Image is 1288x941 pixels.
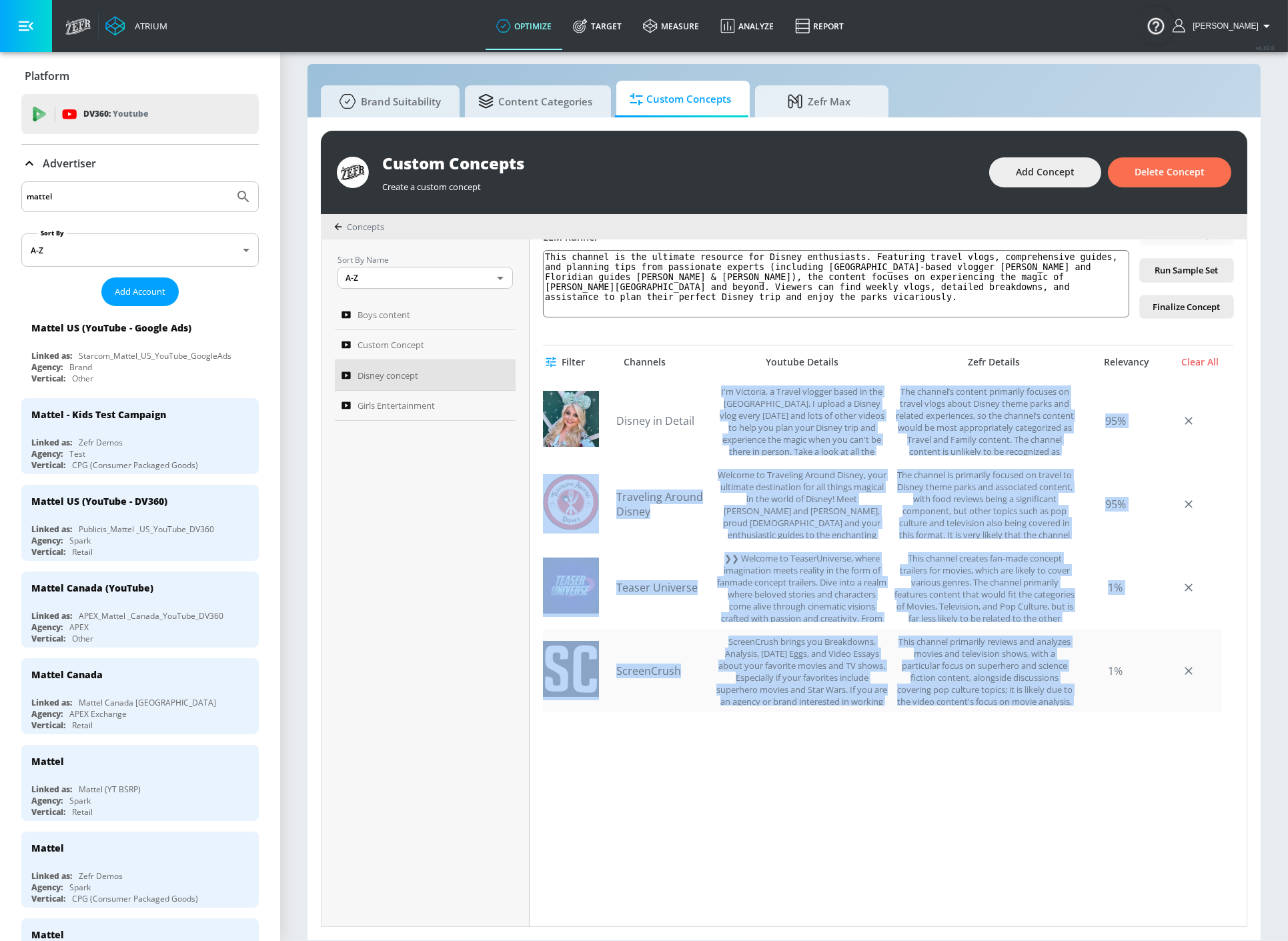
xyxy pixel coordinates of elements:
div: Agency: [31,708,63,720]
p: Youtube [113,107,148,121]
div: Linked as: [31,350,72,361]
button: [PERSON_NAME] [1173,18,1275,34]
div: ScreenCrush brings you Breakdowns, Analysis, Easter Eggs, and Video Essays about your favorite mo... [716,636,888,706]
div: MattelLinked as:Zefr DemosAgency:SparkVertical:CPG (Consumer Packaged Goods) [21,832,259,908]
a: ScreenCrush [616,664,710,678]
div: Linked as: [31,524,72,535]
div: Vertical: [31,633,65,644]
p: Platform [25,69,69,83]
div: Mattel - Kids Test CampaignLinked as:Zefr DemosAgency:TestVertical:CPG (Consumer Packaged Goods) [21,398,259,474]
span: Disney concept [358,367,418,383]
div: Vertical: [31,720,65,731]
button: Submit Search [229,182,258,211]
div: Agency: [31,622,63,633]
div: 1% [1082,636,1149,706]
div: Vertical: [31,546,65,558]
div: Mattel [31,842,64,854]
div: Other [72,633,93,644]
div: Linked as: [31,697,72,708]
div: Mattel US (YouTube - DV360)Linked as:Publicis_Mattel _US_YouTube_DV360Agency:SparkVertical:Retail [21,485,259,561]
div: Mattel - Kids Test Campaign [31,408,166,421]
div: Relevancy [1093,356,1160,368]
div: Zefr Demos [79,437,123,448]
a: measure [632,2,710,50]
div: Linked as: [31,437,72,448]
div: Custom Concepts [382,152,976,174]
div: Linked as: [31,784,72,795]
div: Mattel Canada (YouTube)Linked as:APEX_Mattel _Canada_YouTube_DV360Agency:APEXVertical:Other [21,572,259,648]
span: Content Categories [478,85,592,117]
div: This channel creates fan-made concept trailers for movies, which are likely to cover various genr... [894,552,1075,622]
div: 95% [1082,469,1149,539]
input: Search by name [27,188,229,205]
div: I'm Victoria, a Travel vlogger based in the UK. I upload a Disney vlog every Saturday and lots of... [716,385,888,455]
div: The channel’s content primarily focuses on travel vlogs about Disney theme parks and related expe... [894,385,1075,455]
div: Spark [69,882,91,893]
div: This channel primarily reviews and analyzes movies and television shows, with a particular focus ... [894,636,1075,706]
div: 1% [1082,552,1149,622]
div: Retail [72,546,93,558]
div: APEX_Mattel _Canada_YouTube_DV360 [79,610,223,622]
div: Mattel US (YouTube - Google Ads)Linked as:Starcom_Mattel_US_YouTube_GoogleAdsAgency:BrandVertical... [21,311,259,387]
div: Zefr Details [901,356,1087,368]
div: Atrium [129,20,167,32]
div: Linked as: [31,870,72,882]
div: Mattel CanadaLinked as:Mattel Canada [GEOGRAPHIC_DATA]Agency:APEX ExchangeVertical:Retail [21,658,259,734]
div: Agency: [31,795,63,806]
span: Boys content [358,307,410,323]
div: Spark [69,535,91,546]
div: DV360: Youtube [21,94,259,134]
span: Brand Suitability [334,85,441,117]
div: MattelLinked as:Mattel (YT BSRP)Agency:SparkVertical:Retail [21,745,259,821]
a: Teaser Universe [616,580,710,595]
div: Concepts [334,221,384,233]
div: Vertical: [31,806,65,818]
span: Filter [548,354,585,371]
a: Girls Entertainment [335,391,516,421]
div: Retail [72,806,93,818]
div: Linked as: [31,610,72,622]
span: Custom Concept [358,337,424,353]
a: Target [562,2,632,50]
div: CPG (Consumer Packaged Goods) [72,893,198,904]
div: 95% [1082,385,1149,455]
span: Finalize Concept [1151,299,1223,315]
span: v 4.32.0 [1256,44,1275,51]
div: Zefr Demos [79,870,123,882]
button: Open Resource Center [1137,7,1175,44]
img: UCMy03Ou7q60HYfbzWvulQHQ [543,391,599,447]
button: Add Concept [989,157,1101,187]
div: Other [72,373,93,384]
div: Agency: [31,448,63,459]
a: Analyze [710,2,784,50]
div: Mattel (YT BSRP) [79,784,141,795]
textarea: This channel is the ultimate resource for Disney enthusiasts. Featuring travel vlogs, comprehensi... [543,250,1129,317]
div: Vertical: [31,459,65,471]
div: Mattel [31,928,64,941]
img: UCempypSrfEd0f51w5h_4rpw [543,474,599,530]
div: ❯❯ Welcome to TeaserUniverse, where imagination meets reality in the form of fanmade concept trai... [716,552,888,622]
div: Starcom_Mattel_US_YouTube_GoogleAds [79,350,231,361]
span: Concepts [347,221,384,233]
div: Create a custom concept [382,174,976,193]
button: Add Account [101,277,179,306]
span: Run Sample Set [1151,263,1223,278]
img: UCgMJGv4cQl8-q71AyFeFmtg [543,641,599,697]
button: Finalize Concept [1140,295,1233,319]
div: Mattel Canada (YouTube) [31,582,153,594]
a: Disney in Detail [616,413,710,428]
span: Add Account [115,284,165,299]
div: APEX Exchange [69,708,127,720]
div: APEX [69,622,89,633]
button: Delete Concept [1108,157,1231,187]
div: Channels [624,356,666,368]
img: UCa2MXjBtWn91WPHWRBCLI6Q [543,558,599,614]
span: Custom Concepts [630,83,731,115]
button: Run Sample Set [1140,259,1233,282]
